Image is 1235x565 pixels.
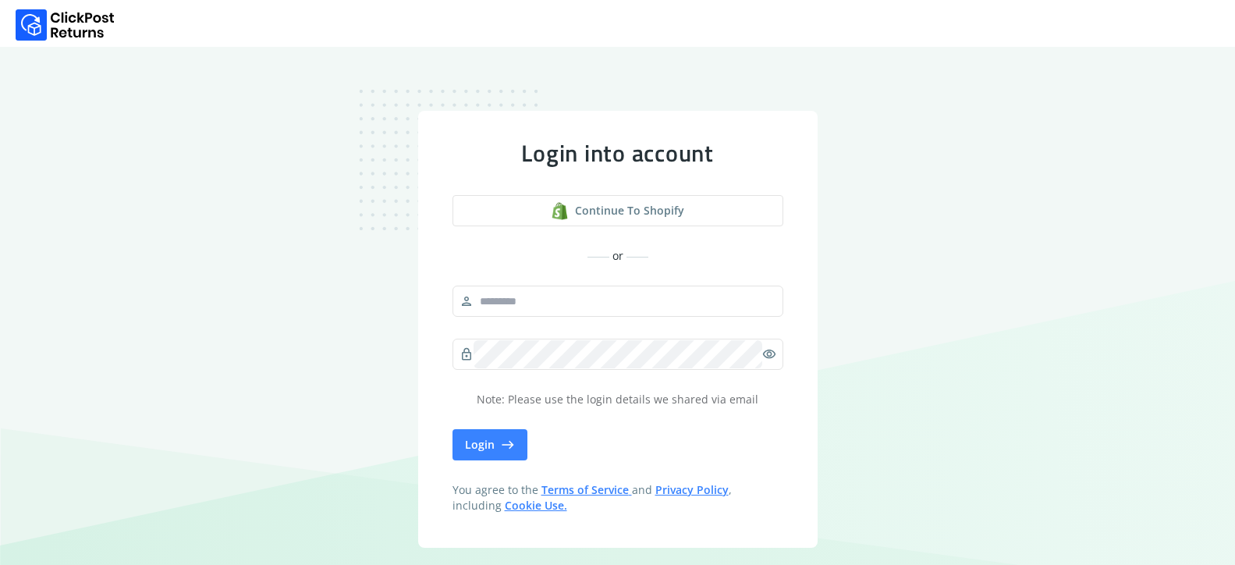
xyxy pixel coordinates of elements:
[452,248,783,264] div: or
[16,9,115,41] img: Logo
[460,343,474,365] span: lock
[452,482,783,513] span: You agree to the and , including
[460,290,474,312] span: person
[655,482,729,497] a: Privacy Policy
[452,139,783,167] div: Login into account
[551,202,569,220] img: shopify logo
[452,429,527,460] button: Login east
[762,343,776,365] span: visibility
[501,434,515,456] span: east
[541,482,632,497] a: Terms of Service
[452,195,783,226] a: shopify logoContinue to shopify
[505,498,567,513] a: Cookie Use.
[452,392,783,407] p: Note: Please use the login details we shared via email
[452,195,783,226] button: Continue to shopify
[575,203,684,219] span: Continue to shopify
